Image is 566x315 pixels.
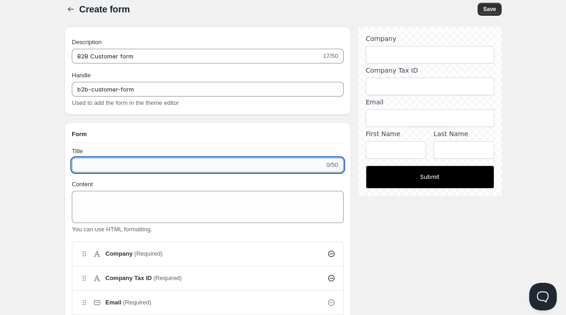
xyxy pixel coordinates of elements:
[483,6,496,13] span: Save
[72,148,83,155] span: Title
[123,299,151,306] span: (Required)
[105,249,162,258] h4: Company
[366,34,494,44] label: Company
[72,181,93,188] span: Content
[72,39,102,46] span: Description
[72,130,344,139] h3: Form
[79,4,130,14] span: Create form
[478,3,502,16] button: Save
[366,66,494,75] label: Company Tax ID
[366,129,427,139] label: First Name
[72,49,321,63] input: Private internal description
[105,298,151,307] h4: Email
[134,250,162,257] span: (Required)
[366,166,494,189] button: Submit
[366,97,494,107] div: Email
[154,275,182,281] span: (Required)
[72,226,152,233] span: You can use HTML formatting.
[72,99,179,106] span: Used to add the form in the theme editor
[529,283,557,310] iframe: Help Scout Beacon - Open
[72,72,91,79] span: Handle
[105,274,182,283] h4: Company Tax ID
[433,129,494,139] label: Last Name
